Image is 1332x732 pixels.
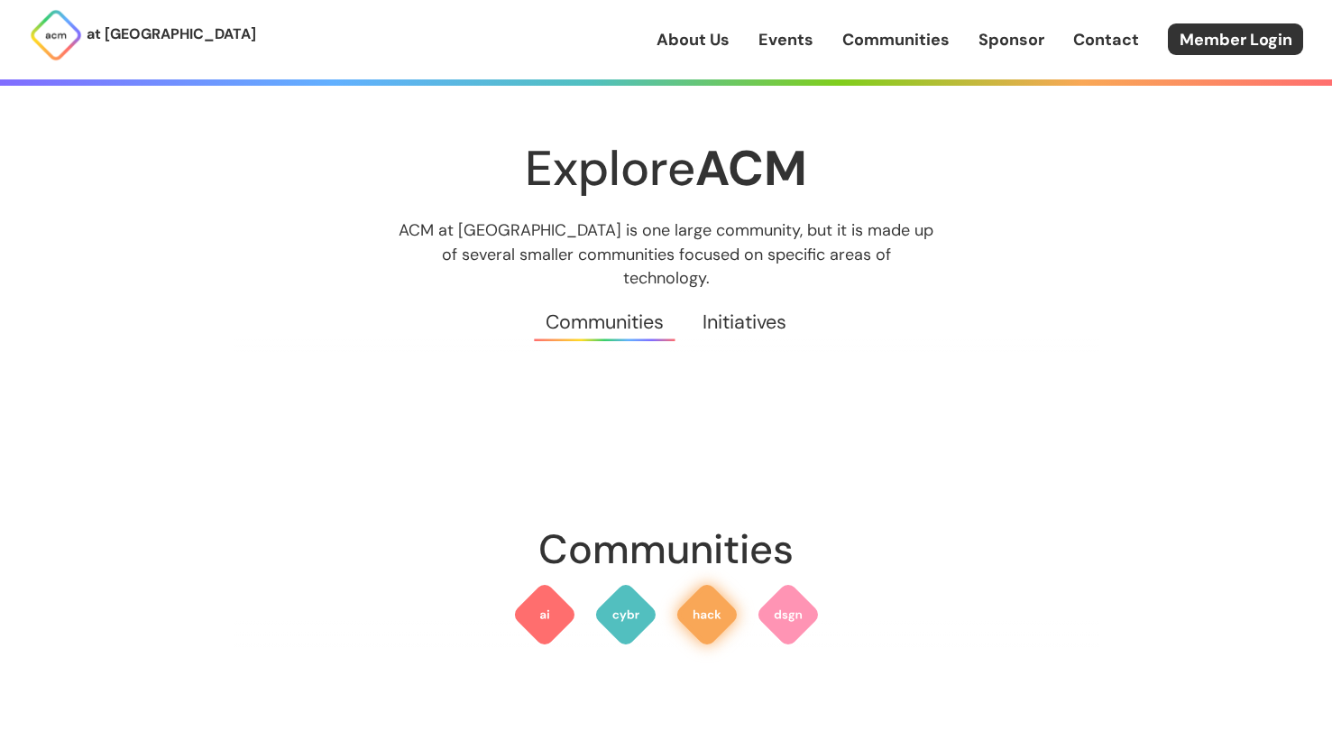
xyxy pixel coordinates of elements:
a: Contact [1073,28,1139,51]
img: ACM Design [756,582,821,647]
img: ACM Hack [675,582,739,647]
a: Initiatives [684,290,806,355]
a: Communities [842,28,950,51]
img: ACM Logo [29,8,83,62]
a: About Us [657,28,730,51]
img: ACM Cyber [593,582,658,647]
p: at [GEOGRAPHIC_DATA] [87,23,256,46]
a: Sponsor [978,28,1044,51]
a: Member Login [1168,23,1303,55]
h2: Communities [234,517,1099,582]
a: Communities [526,290,683,355]
img: ACM AI [512,582,577,647]
a: at [GEOGRAPHIC_DATA] [29,8,256,62]
strong: ACM [695,136,807,200]
a: Events [758,28,813,51]
h1: Explore [234,142,1099,195]
p: ACM at [GEOGRAPHIC_DATA] is one large community, but it is made up of several smaller communities... [382,218,951,289]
